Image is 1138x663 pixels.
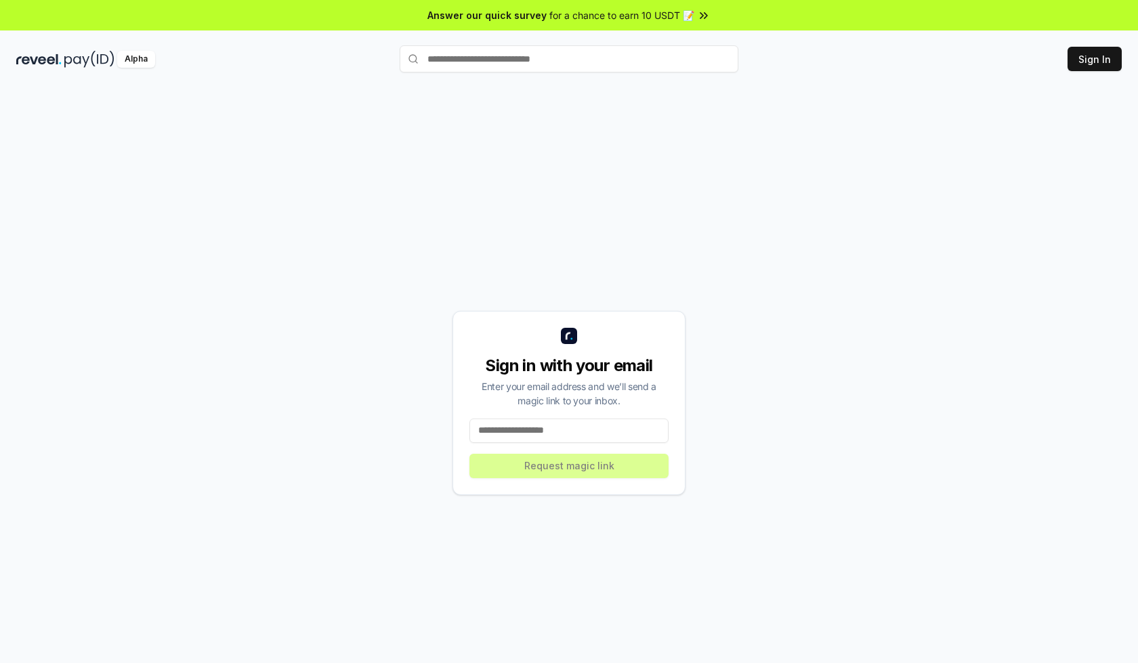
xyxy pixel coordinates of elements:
[561,328,577,344] img: logo_small
[16,51,62,68] img: reveel_dark
[64,51,114,68] img: pay_id
[117,51,155,68] div: Alpha
[427,8,547,22] span: Answer our quick survey
[549,8,694,22] span: for a chance to earn 10 USDT 📝
[469,355,669,377] div: Sign in with your email
[1068,47,1122,71] button: Sign In
[469,379,669,408] div: Enter your email address and we’ll send a magic link to your inbox.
